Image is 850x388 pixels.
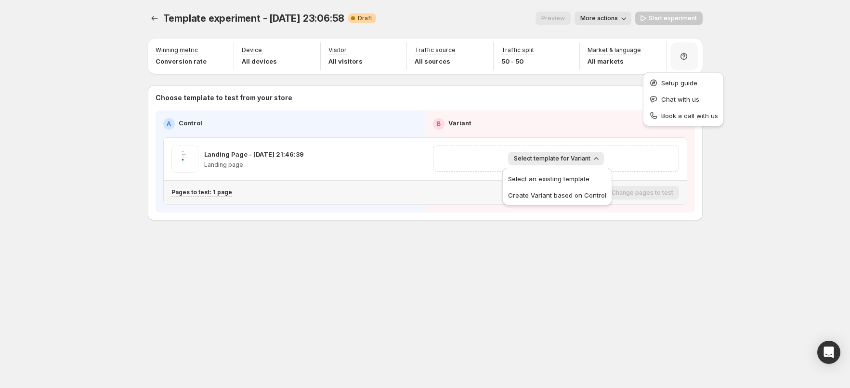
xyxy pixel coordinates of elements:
button: Create Variant based on Control [505,187,609,202]
span: Template experiment - [DATE] 23:06:58 [163,13,345,24]
p: Winning metric [156,46,198,54]
span: Book a call with us [661,112,718,120]
button: Select an existing template [505,171,609,186]
span: Create Variant based on Control [508,191,606,199]
p: All devices [242,56,277,66]
p: Market & language [588,46,641,54]
div: Open Intercom Messenger [817,341,840,364]
p: Pages to test: 1 page [171,188,232,196]
button: Experiments [148,12,161,25]
p: Device [242,46,262,54]
p: Traffic split [501,46,534,54]
span: Setup guide [661,79,697,87]
span: Select an existing template [508,175,589,183]
p: Choose template to test from your store [156,93,695,103]
p: Traffic source [415,46,456,54]
span: More actions [580,14,618,22]
iframe: Intercom live chat [817,355,840,378]
p: 50 - 50 [501,56,534,66]
p: All markets [588,56,641,66]
p: Landing page [204,161,304,169]
button: Select template for Variant [508,152,604,165]
h2: B [437,120,441,128]
p: Visitor [328,46,347,54]
p: Conversion rate [156,56,207,66]
p: Landing Page - [DATE] 21:46:39 [204,149,304,159]
p: All sources [415,56,456,66]
p: Variant [448,118,471,128]
img: Landing Page - Sep 20, 21:46:39 [171,146,198,173]
h2: A [167,120,171,128]
p: All visitors [328,56,363,66]
button: More actions [575,12,631,25]
span: Draft [358,14,372,22]
span: Select template for Variant [514,155,590,162]
span: Chat with us [661,95,699,103]
p: Control [179,118,202,128]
